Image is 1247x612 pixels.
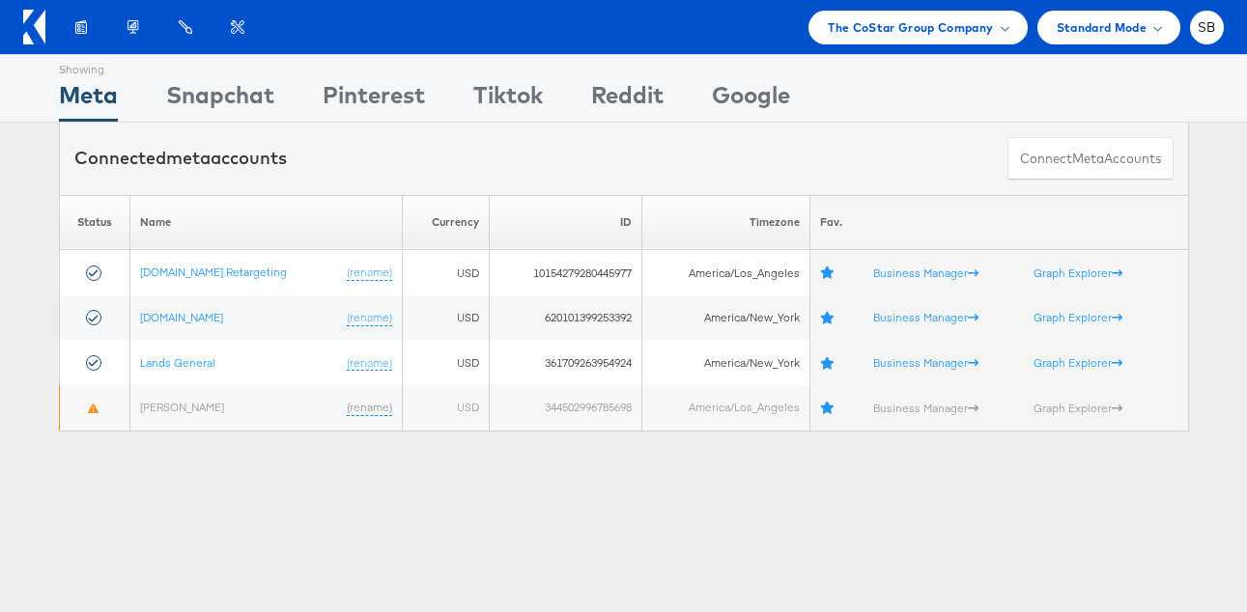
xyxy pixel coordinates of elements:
[641,385,810,431] td: America/Los_Angeles
[712,78,790,122] div: Google
[1007,137,1174,181] button: ConnectmetaAccounts
[166,147,211,169] span: meta
[1034,265,1122,280] a: Graph Explorer
[140,310,223,324] a: [DOMAIN_NAME]
[1072,150,1104,168] span: meta
[591,78,664,122] div: Reddit
[1034,400,1122,414] a: Graph Explorer
[59,195,129,250] th: Status
[347,310,392,326] a: (rename)
[74,146,287,171] div: Connected accounts
[140,354,215,369] a: Lands General
[402,340,489,385] td: USD
[489,195,641,250] th: ID
[402,295,489,341] td: USD
[641,340,810,385] td: America/New_York
[641,195,810,250] th: Timezone
[873,355,978,370] a: Business Manager
[347,400,392,416] a: (rename)
[140,400,224,414] a: [PERSON_NAME]
[473,78,543,122] div: Tiktok
[641,250,810,295] td: America/Los_Angeles
[166,78,274,122] div: Snapchat
[402,250,489,295] td: USD
[489,385,641,431] td: 344502996785698
[59,55,118,78] div: Showing
[873,265,978,280] a: Business Manager
[1198,21,1216,34] span: SB
[1034,355,1122,370] a: Graph Explorer
[489,340,641,385] td: 361709263954924
[1057,17,1147,38] span: Standard Mode
[347,264,392,281] a: (rename)
[641,295,810,341] td: America/New_York
[873,310,978,324] a: Business Manager
[1034,310,1122,324] a: Graph Explorer
[402,195,489,250] th: Currency
[59,78,118,122] div: Meta
[323,78,425,122] div: Pinterest
[140,264,287,279] a: [DOMAIN_NAME] Retargeting
[873,400,978,414] a: Business Manager
[129,195,402,250] th: Name
[828,17,993,38] span: The CoStar Group Company
[489,250,641,295] td: 10154279280445977
[402,385,489,431] td: USD
[347,354,392,371] a: (rename)
[489,295,641,341] td: 620101399253392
